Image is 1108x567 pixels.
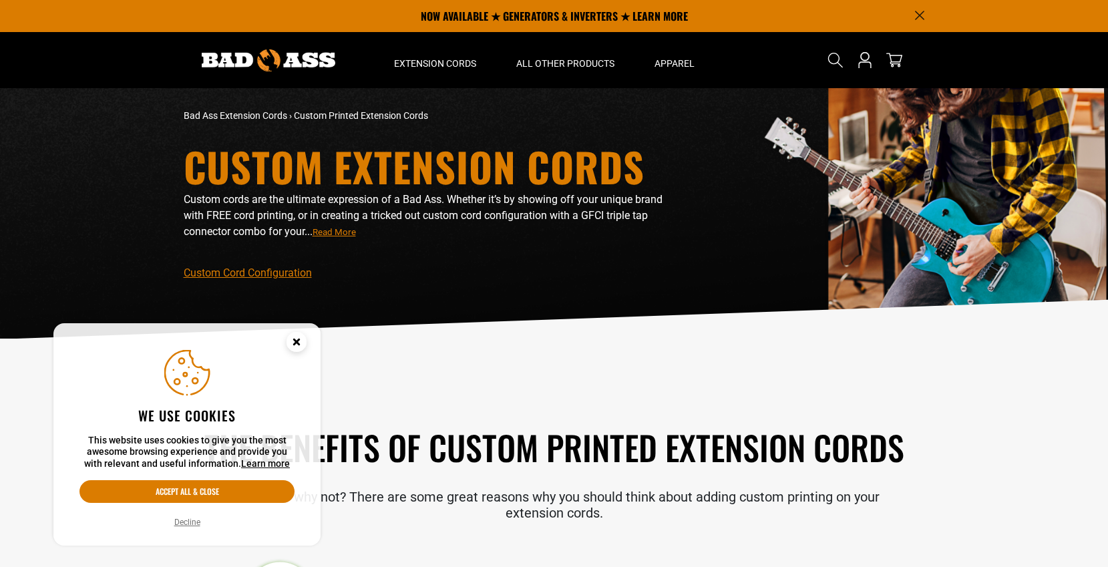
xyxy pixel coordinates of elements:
p: It’s free so why not? There are some great reasons why you should think about adding custom print... [184,489,925,521]
a: Learn more [241,458,290,469]
h1: Custom Extension Cords [184,146,671,186]
p: This website uses cookies to give you the most awesome browsing experience and provide you with r... [79,435,295,470]
nav: breadcrumbs [184,109,671,123]
aside: Cookie Consent [53,323,321,546]
summary: Extension Cords [374,32,496,88]
summary: All Other Products [496,32,634,88]
button: Accept all & close [79,480,295,503]
span: Apparel [655,57,695,69]
img: Bad Ass Extension Cords [202,49,335,71]
a: Custom Cord Configuration [184,266,312,279]
span: All Other Products [516,57,614,69]
span: › [289,110,292,121]
span: Custom Printed Extension Cords [294,110,428,121]
summary: Search [825,49,846,71]
span: Extension Cords [394,57,476,69]
h2: The Benefits of Custom Printed Extension Cords [184,425,925,469]
summary: Apparel [634,32,715,88]
span: Read More [313,227,356,237]
h2: We use cookies [79,407,295,424]
button: Decline [170,516,204,529]
a: Bad Ass Extension Cords [184,110,287,121]
p: Custom cords are the ultimate expression of a Bad Ass. Whether it’s by showing off your unique br... [184,192,671,240]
